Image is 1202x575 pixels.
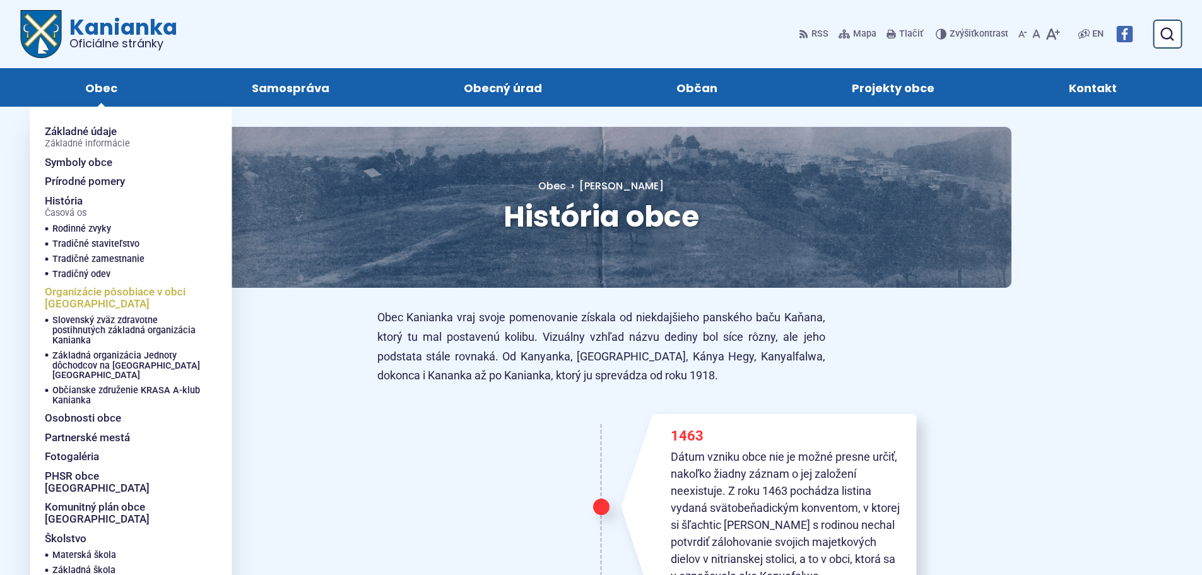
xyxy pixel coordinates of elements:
a: Tradičný odev [52,267,196,282]
a: Občan [622,68,772,107]
a: Fotogaléria [45,447,201,466]
a: Základné údajeZákladné informácie [45,122,201,153]
span: Zvýšiť [950,28,974,39]
a: Materská škola [52,548,196,563]
span: Obecný úrad [464,68,542,107]
span: Rodinné zvyky [52,222,111,237]
a: HistóriaČasová os [45,191,181,222]
a: Prírodné pomery [45,172,201,191]
span: Základné údaje [45,122,130,153]
a: Základná organizácia Jednoty dôchodcov na [GEOGRAPHIC_DATA] [GEOGRAPHIC_DATA] [52,348,201,384]
span: Tradičné staviteľstvo [52,237,139,252]
a: Tradičné zamestnanie [52,252,196,267]
span: Oficiálne stránky [69,38,177,49]
span: Občan [676,68,717,107]
a: Kontakt [1015,68,1172,107]
button: Zmenšiť veľkosť písma [1016,21,1030,47]
a: Organizácie pôsobiace v obci [GEOGRAPHIC_DATA] [45,282,201,313]
a: Komunitný plán obce [GEOGRAPHIC_DATA] [45,497,201,528]
a: Školstvo [45,529,181,548]
a: Rodinné zvyky [52,222,196,237]
span: Osobnosti obce [45,408,121,428]
span: Kontakt [1069,68,1117,107]
a: Samospráva [197,68,384,107]
a: Projekty obce [798,68,989,107]
span: Tradičné zamestnanie [52,252,144,267]
span: Školstvo [45,529,86,548]
span: Prírodné pomery [45,172,125,191]
a: Obecný úrad [409,68,596,107]
a: Mapa [836,21,879,47]
span: EN [1092,27,1104,42]
button: Zvýšiťkontrast [936,21,1011,47]
p: Obec Kanianka vraj svoje pomenovanie získala od niekdajšieho panského baču Kaňana, ktorý tu mal p... [377,308,825,385]
span: Fotogaléria [45,447,99,466]
button: Nastaviť pôvodnú veľkosť písma [1030,21,1043,47]
a: Logo Kanianka, prejsť na domovskú stránku. [20,10,177,58]
a: Osobnosti obce [45,408,201,428]
a: Tradičné staviteľstvo [52,237,196,252]
a: PHSR obce [GEOGRAPHIC_DATA] [45,466,201,497]
span: História obce [504,196,699,237]
button: Tlačiť [884,21,926,47]
span: História [45,191,86,222]
a: EN [1090,27,1106,42]
span: Partnerské mestá [45,428,130,448]
p: 1463 [671,429,902,443]
a: RSS [799,21,831,47]
span: [PERSON_NAME] [579,179,664,193]
span: Tradičný odev [52,267,110,282]
a: Slovenský zväz zdravotne postihnutých základná organizácia Kanianka [52,313,201,348]
span: Materská škola [52,548,116,563]
img: Prejsť na Facebook stránku [1116,26,1133,42]
a: Partnerské mestá [45,428,201,448]
a: Občianske združenie KRASA A-klub Kanianka [52,383,201,408]
span: Obec [85,68,117,107]
span: kontrast [950,29,1008,40]
span: Projekty obce [852,68,934,107]
a: Obec [538,179,566,193]
span: Mapa [853,27,876,42]
span: Samospráva [252,68,329,107]
button: Zväčšiť veľkosť písma [1043,21,1063,47]
span: RSS [811,27,828,42]
span: Kanianka [62,16,177,49]
a: Obec [30,68,172,107]
a: Symboly obce [45,153,201,172]
img: Prejsť na domovskú stránku [20,10,62,58]
span: Tlačiť [899,29,923,40]
span: Symboly obce [45,153,112,172]
span: Základné informácie [45,139,130,149]
span: Časová os [45,208,86,218]
a: [PERSON_NAME] [566,179,664,193]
